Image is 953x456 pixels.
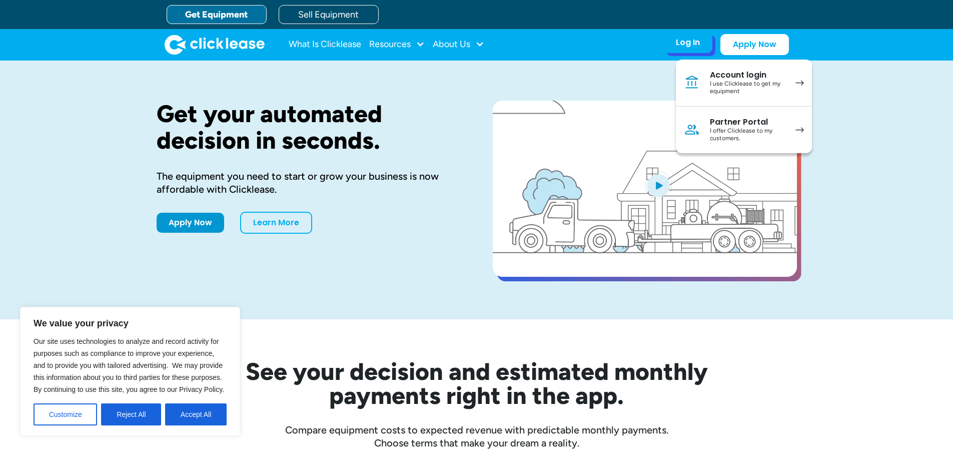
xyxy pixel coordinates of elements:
[795,127,804,133] img: arrow
[710,127,785,143] div: I offer Clicklease to my customers.
[710,70,785,80] div: Account login
[493,101,797,277] a: open lightbox
[710,80,785,96] div: I use Clicklease to get my equipment
[289,35,361,55] a: What Is Clicklease
[684,122,700,138] img: Person icon
[157,101,461,154] h1: Get your automated decision in seconds.
[165,35,265,55] img: Clicklease logo
[20,307,240,436] div: We value your privacy
[676,38,700,48] div: Log In
[101,403,161,425] button: Reject All
[165,403,227,425] button: Accept All
[165,35,265,55] a: home
[676,60,812,153] nav: Log In
[240,212,312,234] a: Learn More
[369,35,425,55] div: Resources
[34,317,227,329] p: We value your privacy
[34,337,224,393] span: Our site uses technologies to analyze and record activity for purposes such as compliance to impr...
[34,403,97,425] button: Customize
[720,34,789,55] a: Apply Now
[197,359,757,407] h2: See your decision and estimated monthly payments right in the app.
[433,35,484,55] div: About Us
[676,60,812,107] a: Account loginI use Clicklease to get my equipment
[157,423,797,449] div: Compare equipment costs to expected revenue with predictable monthly payments. Choose terms that ...
[157,170,461,196] div: The equipment you need to start or grow your business is now affordable with Clicklease.
[279,5,379,24] a: Sell Equipment
[645,171,672,199] img: Blue play button logo on a light blue circular background
[710,117,785,127] div: Partner Portal
[684,75,700,91] img: Bank icon
[795,80,804,86] img: arrow
[676,107,812,153] a: Partner PortalI offer Clicklease to my customers.
[157,213,224,233] a: Apply Now
[167,5,267,24] a: Get Equipment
